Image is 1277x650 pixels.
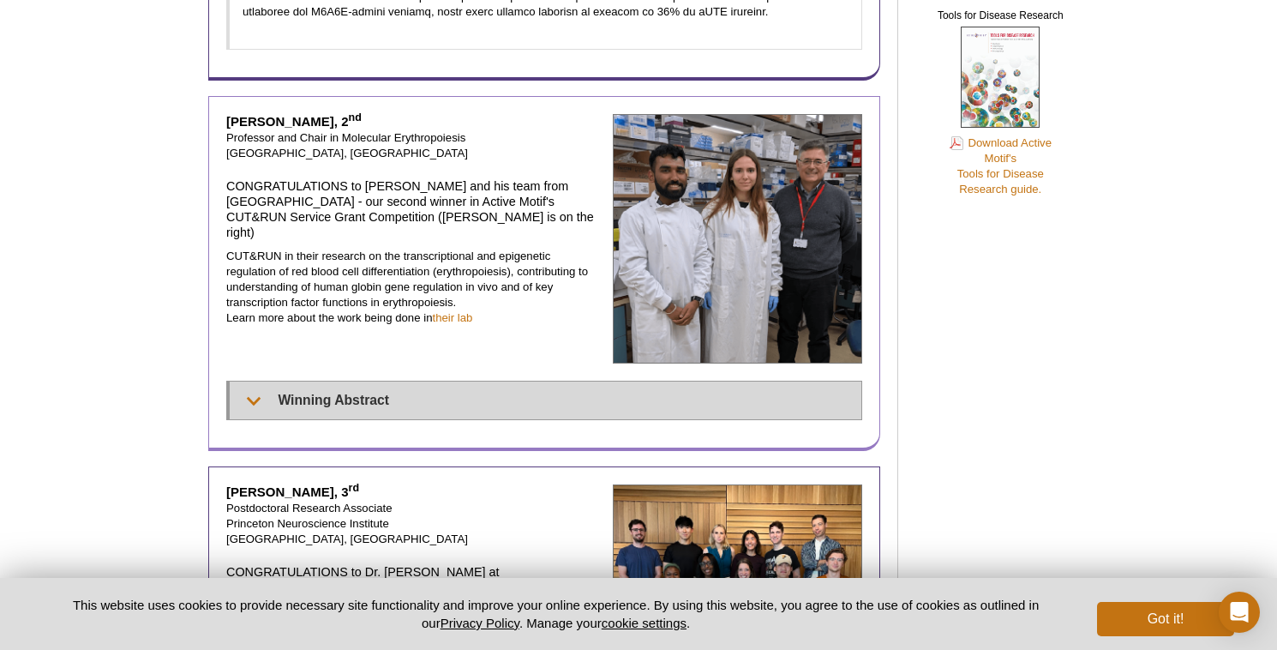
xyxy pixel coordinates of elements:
[602,616,686,630] button: cookie settings
[613,114,862,364] img: John Strouboulis
[226,131,465,144] span: Professor and Chair in Molecular Erythropoiesis
[950,135,1052,197] a: Download Active Motif'sTools for DiseaseResearch guide.
[349,482,360,494] sup: rd
[226,178,600,240] h4: CONGRATULATIONS to [PERSON_NAME] and his team from [GEOGRAPHIC_DATA] - our second winner in Activ...
[230,382,861,419] summary: Winning Abstract
[226,114,362,129] strong: [PERSON_NAME], 2
[226,564,600,626] h4: CONGRATULATIONS to Dr. [PERSON_NAME] at [GEOGRAPHIC_DATA] - our third-place winner in Active Moti...
[432,311,472,324] a: their lab
[226,517,389,530] span: Princeton Neuroscience Institute
[226,484,359,499] strong: [PERSON_NAME], 3
[441,616,519,630] a: Privacy Policy
[961,27,1040,128] img: Tools for Disease Research
[43,596,1069,632] p: This website uses cookies to provide necessary site functionality and improve your online experie...
[226,249,600,326] p: CUT&RUN in their research on the transcriptional and epigenetic regulation of red blood cell diff...
[226,502,393,515] span: Postdoctoral Research Associate
[226,147,468,159] span: [GEOGRAPHIC_DATA], [GEOGRAPHIC_DATA]
[349,111,362,123] sup: nd
[1219,592,1260,633] div: Open Intercom Messenger
[226,533,468,545] span: [GEOGRAPHIC_DATA], [GEOGRAPHIC_DATA]
[1097,602,1234,636] button: Got it!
